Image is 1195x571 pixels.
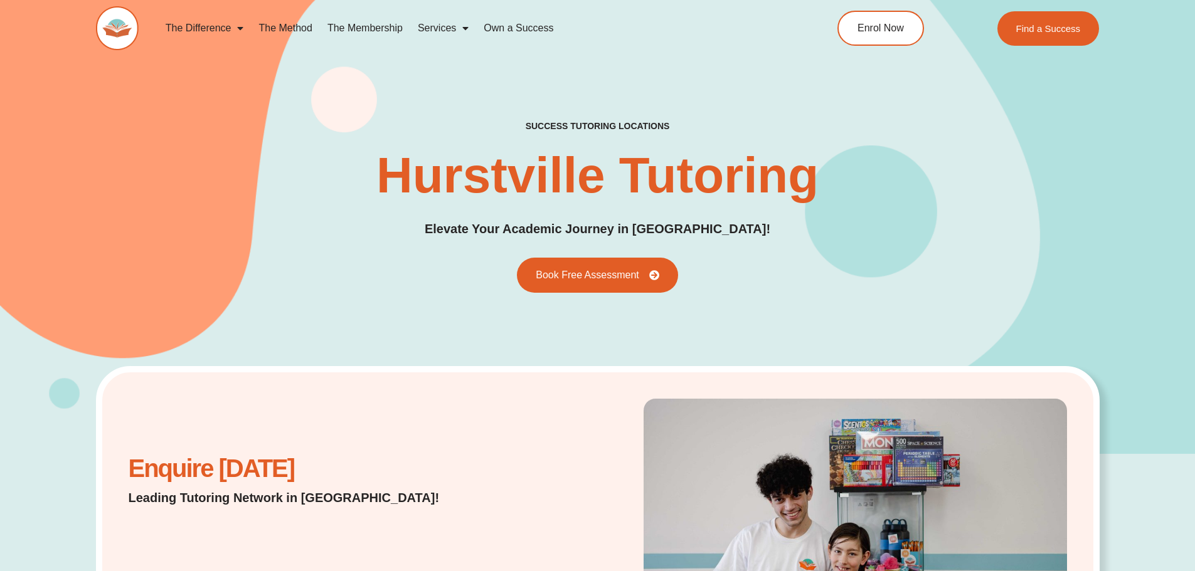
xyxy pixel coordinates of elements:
a: Services [410,14,476,43]
nav: Menu [158,14,780,43]
span: Find a Success [1016,24,1081,33]
span: Book Free Assessment [536,270,639,280]
a: Enrol Now [837,11,924,46]
p: Elevate Your Academic Journey in [GEOGRAPHIC_DATA]! [425,219,770,239]
p: Leading Tutoring Network in [GEOGRAPHIC_DATA]! [129,489,472,506]
h2: Enquire [DATE] [129,461,472,476]
h2: success tutoring locations [526,120,670,132]
span: Enrol Now [858,23,904,33]
a: The Difference [158,14,252,43]
a: Own a Success [476,14,561,43]
a: The Membership [320,14,410,43]
a: The Method [251,14,319,43]
a: Book Free Assessment [517,258,678,293]
a: Find a Success [997,11,1100,46]
h1: Hurstville Tutoring [376,150,819,201]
